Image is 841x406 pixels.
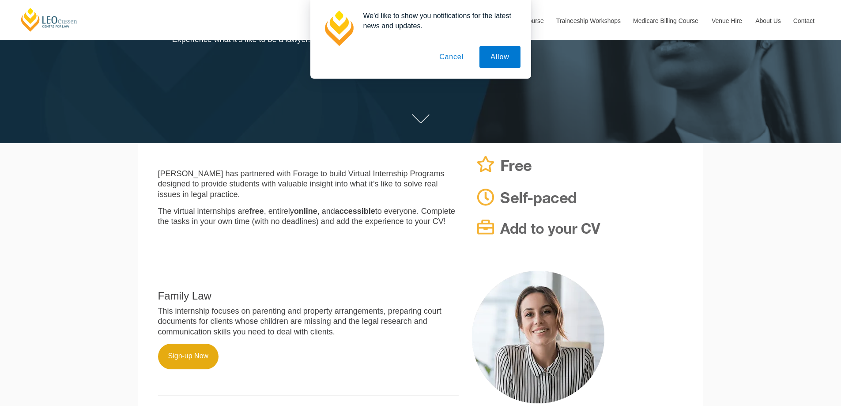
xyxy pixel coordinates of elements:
strong: free [249,207,264,216]
button: Cancel [428,46,475,68]
h2: Family Law [158,290,459,302]
strong: online [294,207,317,216]
a: Sign-up Now [158,344,219,369]
button: Allow [479,46,520,68]
p: The virtual internships are , entirely , and to everyone. Complete the tasks in your own time (wi... [158,206,459,227]
p: This internship focuses on parenting and property arrangements, preparing court documents for cli... [158,306,459,337]
div: We'd like to show you notifications for the latest news and updates. [356,11,520,31]
img: notification icon [321,11,356,46]
p: [PERSON_NAME] has partnered with Forage to build Virtual Internship Programs designed to provide ... [158,169,459,200]
strong: accessible [335,207,375,216]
